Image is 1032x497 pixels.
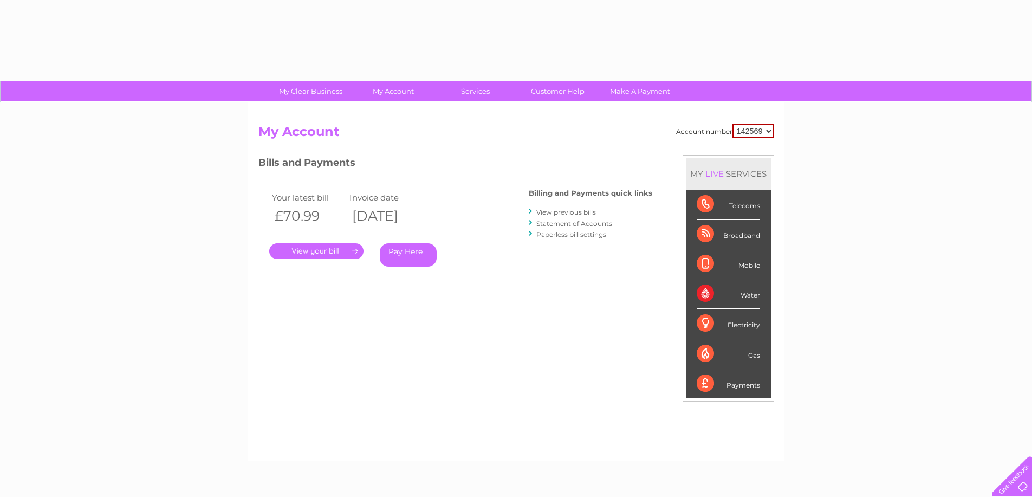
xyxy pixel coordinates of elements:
h4: Billing and Payments quick links [529,189,652,197]
div: Telecoms [697,190,760,220]
div: LIVE [703,169,726,179]
a: Services [431,81,520,101]
div: MY SERVICES [686,158,771,189]
td: Invoice date [347,190,425,205]
a: Statement of Accounts [536,220,612,228]
h3: Bills and Payments [258,155,652,174]
div: Mobile [697,249,760,279]
a: Make A Payment [595,81,685,101]
a: . [269,243,364,259]
div: Payments [697,369,760,398]
a: Customer Help [513,81,602,101]
div: Broadband [697,220,760,249]
div: Water [697,279,760,309]
div: Account number [676,124,774,138]
a: My Clear Business [266,81,355,101]
h2: My Account [258,124,774,145]
a: My Account [348,81,438,101]
a: Paperless bill settings [536,230,606,238]
a: View previous bills [536,208,596,216]
div: Electricity [697,309,760,339]
td: Your latest bill [269,190,347,205]
th: [DATE] [347,205,425,227]
a: Pay Here [380,243,437,267]
div: Gas [697,339,760,369]
th: £70.99 [269,205,347,227]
